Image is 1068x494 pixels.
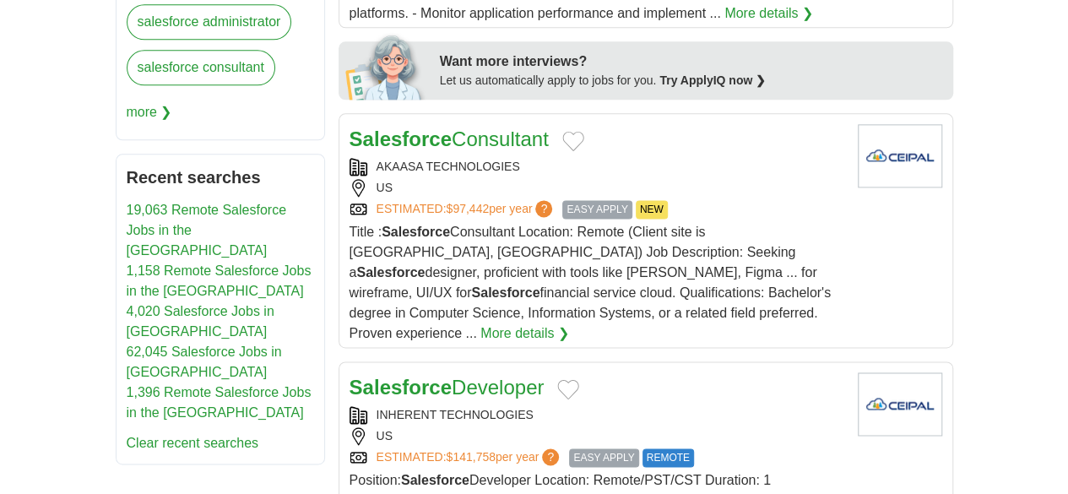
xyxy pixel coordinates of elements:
button: Add to favorite jobs [562,131,584,151]
a: SalesforceConsultant [350,128,549,150]
strong: Salesforce [471,285,539,300]
a: Clear recent searches [127,436,259,450]
strong: Salesforce [401,473,469,487]
strong: Salesforce [382,225,450,239]
span: NEW [636,200,668,219]
span: ? [535,200,552,217]
a: ESTIMATED:$97,442per year? [377,200,556,219]
strong: Salesforce [356,265,425,280]
strong: Salesforce [350,128,452,150]
a: salesforce administrator [127,4,292,40]
a: ESTIMATED:$141,758per year? [377,448,563,467]
a: SalesforceDeveloper [350,376,545,399]
span: ? [542,448,559,465]
a: 4,020 Salesforce Jobs in [GEOGRAPHIC_DATA] [127,304,274,339]
img: Company logo [858,372,942,436]
a: More details ❯ [480,323,569,344]
a: 62,045 Salesforce Jobs in [GEOGRAPHIC_DATA] [127,345,282,379]
a: 19,063 Remote Salesforce Jobs in the [GEOGRAPHIC_DATA] [127,203,286,258]
div: AKAASA TECHNOLOGIES [350,158,844,176]
button: Add to favorite jobs [557,379,579,399]
h2: Recent searches [127,165,314,190]
span: Title : Consultant Location: Remote (Client site is [GEOGRAPHIC_DATA], [GEOGRAPHIC_DATA]) Job Des... [350,225,831,340]
strong: Salesforce [350,376,452,399]
a: 1,396 Remote Salesforce Jobs in the [GEOGRAPHIC_DATA] [127,385,312,420]
span: more ❯ [127,95,172,129]
div: US [350,179,844,197]
div: Let us automatically apply to jobs for you. [440,72,943,90]
a: salesforce consultant [127,50,275,85]
span: $141,758 [446,450,495,464]
img: apply-iq-scientist.png [345,32,427,100]
div: Want more interviews? [440,52,943,72]
img: Company logo [858,124,942,187]
a: More details ❯ [724,3,813,24]
div: INHERENT TECHNOLOGIES [350,406,844,424]
span: EASY APPLY [562,200,632,219]
a: 1,158 Remote Salesforce Jobs in the [GEOGRAPHIC_DATA] [127,263,312,298]
div: US [350,427,844,445]
span: REMOTE [642,448,694,467]
span: EASY APPLY [569,448,638,467]
span: $97,442 [446,202,489,215]
a: Try ApplyIQ now ❯ [659,73,766,87]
